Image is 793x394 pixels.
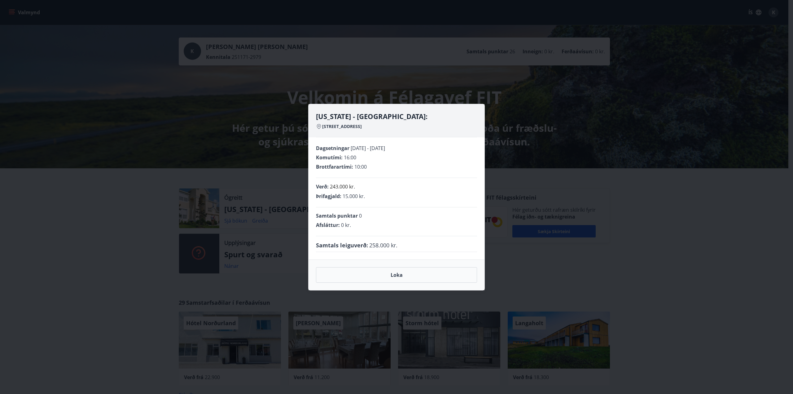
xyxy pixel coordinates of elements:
span: Brottfarartími : [316,163,353,170]
h4: [US_STATE] - [GEOGRAPHIC_DATA]: [316,112,477,121]
span: Dagsetningar [316,145,349,152]
span: Komutími : [316,154,343,161]
span: Samtals leiguverð : [316,241,368,249]
span: 258.000 kr. [369,241,397,249]
p: 243.000 kr. [330,183,355,190]
span: Þrifagjald : [316,193,341,200]
span: Verð : [316,183,329,190]
span: 10:00 [354,163,367,170]
span: 15.000 kr. [343,193,365,200]
span: [STREET_ADDRESS] [322,123,362,130]
span: Afsláttur : [316,222,340,228]
span: 0 kr. [341,222,351,228]
span: 16:00 [344,154,356,161]
button: Loka [316,267,477,283]
span: 0 [359,212,362,219]
span: [DATE] - [DATE] [351,145,385,152]
span: Samtals punktar [316,212,358,219]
